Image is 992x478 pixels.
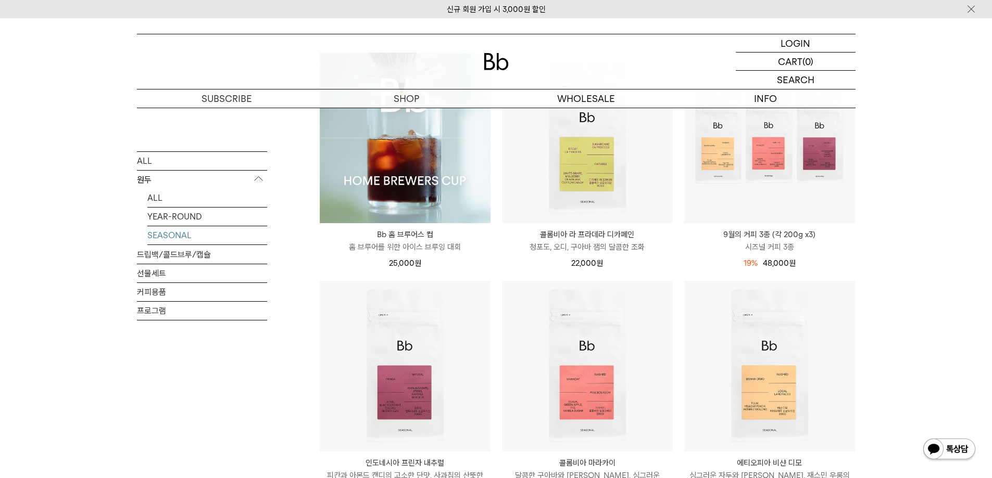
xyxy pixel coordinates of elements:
[147,188,267,206] a: ALL
[320,457,491,469] p: 인도네시아 프린자 내추럴
[502,281,673,451] img: 콜롬비아 마라카이
[684,228,855,253] a: 9월의 커피 3종 (각 200g x3) 시즈널 커피 3종
[502,53,673,223] img: 콜롬비아 라 프라데라 디카페인
[778,53,802,70] p: CART
[320,228,491,241] p: Bb 홈 브루어스 컵
[502,457,673,469] p: 콜롬비아 마라카이
[137,89,317,108] a: SUBSCRIBE
[389,259,421,268] span: 25,000
[317,89,496,108] a: SHOP
[137,264,267,282] a: 선물세트
[763,259,796,268] span: 48,000
[484,53,509,70] img: 로고
[320,53,491,223] img: 1000001223_add2_021.jpg
[922,437,976,462] img: 카카오톡 채널 1:1 채팅 버튼
[684,53,855,223] img: 9월의 커피 3종 (각 200g x3)
[684,281,855,451] img: 에티오피아 비샨 디모
[571,259,603,268] span: 22,000
[137,301,267,319] a: 프로그램
[781,34,810,52] p: LOGIN
[744,257,758,269] div: 19%
[320,53,491,223] a: Bb 홈 브루어스 컵
[736,34,856,53] a: LOGIN
[502,241,673,253] p: 청포도, 오디, 구아바 잼의 달콤한 조화
[736,53,856,71] a: CART (0)
[320,241,491,253] p: 홈 브루어를 위한 아이스 브루잉 대회
[137,151,267,170] a: ALL
[684,457,855,469] p: 에티오피아 비샨 디모
[320,228,491,253] a: Bb 홈 브루어스 컵 홈 브루어를 위한 아이스 브루잉 대회
[684,228,855,241] p: 9월의 커피 3종 (각 200g x3)
[802,53,813,70] p: (0)
[137,170,267,189] p: 원두
[137,282,267,301] a: 커피용품
[320,281,491,451] img: 인도네시아 프린자 내추럴
[502,228,673,253] a: 콜롬비아 라 프라데라 디카페인 청포도, 오디, 구아바 잼의 달콤한 조화
[415,259,421,268] span: 원
[502,228,673,241] p: 콜롬비아 라 프라데라 디카페인
[447,5,546,14] a: 신규 회원 가입 시 3,000원 할인
[137,245,267,263] a: 드립백/콜드브루/캡슐
[684,241,855,253] p: 시즈널 커피 3종
[789,259,796,268] span: 원
[777,71,814,89] p: SEARCH
[596,259,603,268] span: 원
[676,89,856,108] p: INFO
[147,226,267,244] a: SEASONAL
[147,207,267,225] a: YEAR-ROUND
[496,89,676,108] p: WHOLESALE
